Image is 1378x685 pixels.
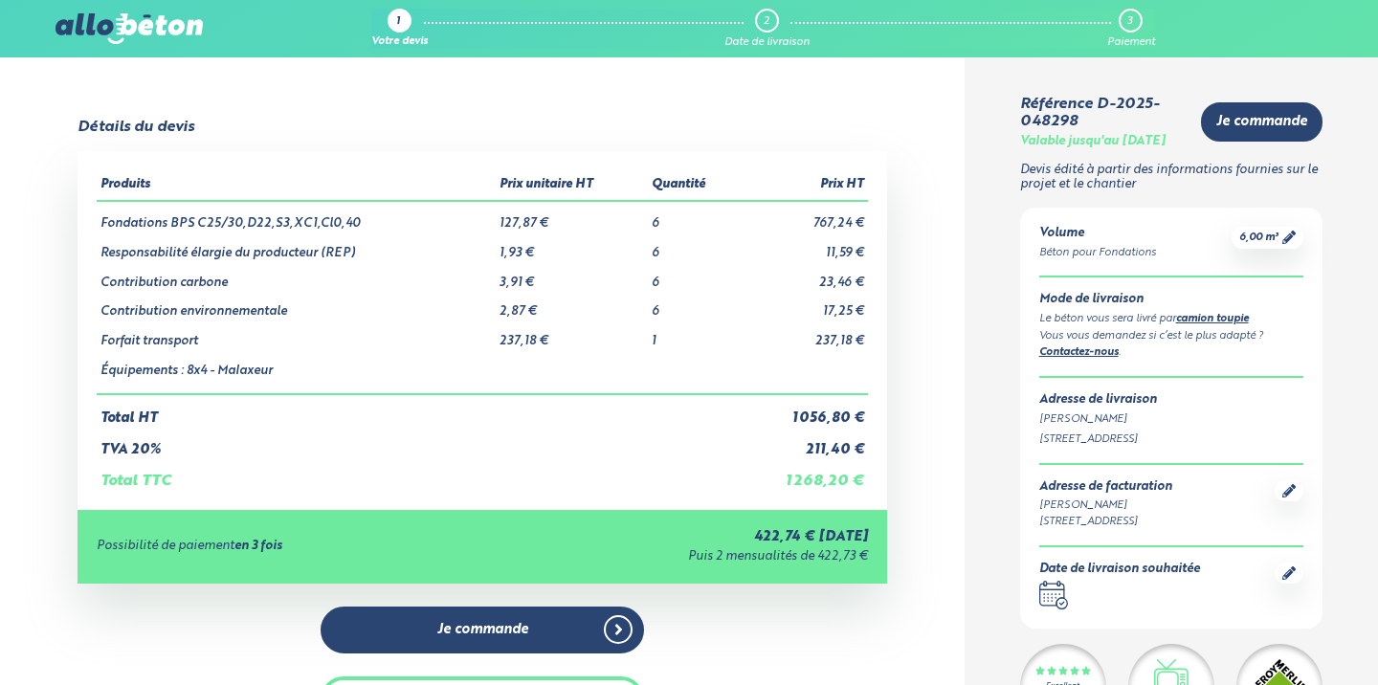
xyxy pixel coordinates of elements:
td: 23,46 € [740,261,869,291]
a: 1 Votre devis [371,9,428,49]
div: [PERSON_NAME] [1039,411,1304,428]
td: Équipements : 8x4 - Malaxeur [97,349,497,395]
td: Total TTC [97,457,740,490]
div: Vous vous demandez si c’est le plus adapté ? . [1039,328,1304,362]
th: Prix unitaire HT [496,170,648,201]
td: 237,18 € [496,320,648,349]
div: Votre devis [371,36,428,49]
a: Je commande [1201,102,1322,142]
div: Volume [1039,227,1156,241]
td: 1,93 € [496,232,648,261]
div: Valable jusqu'au [DATE] [1020,135,1166,149]
div: Adresse de facturation [1039,480,1172,495]
p: Devis édité à partir des informations fournies sur le projet et le chantier [1020,164,1323,191]
td: 6 [648,232,740,261]
div: 2 [764,15,769,28]
strong: en 3 fois [234,540,282,552]
td: 1 056,80 € [740,394,869,427]
a: camion toupie [1176,314,1249,324]
a: Je commande [321,607,645,653]
td: 767,24 € [740,201,869,232]
div: Béton pour Fondations [1039,245,1156,261]
td: 6 [648,201,740,232]
th: Produits [97,170,497,201]
div: Adresse de livraison [1039,393,1304,408]
th: Quantité [648,170,740,201]
td: Total HT [97,394,740,427]
td: 3,91 € [496,261,648,291]
div: Date de livraison souhaitée [1039,563,1200,577]
div: Mode de livraison [1039,293,1304,307]
div: Puis 2 mensualités de 422,73 € [488,550,868,564]
div: [PERSON_NAME] [1039,497,1172,514]
a: 3 Paiement [1107,9,1155,49]
td: 6 [648,261,740,291]
td: 127,87 € [496,201,648,232]
td: 237,18 € [740,320,869,349]
td: 17,25 € [740,290,869,320]
span: Je commande [1216,114,1307,130]
td: 2,87 € [496,290,648,320]
td: 6 [648,290,740,320]
div: Date de livraison [724,36,810,49]
div: Possibilité de paiement [97,540,489,554]
td: Contribution carbone [97,261,497,291]
td: 1 [648,320,740,349]
td: 1 268,20 € [740,457,869,490]
div: Détails du devis [78,119,194,136]
th: Prix HT [740,170,869,201]
td: 11,59 € [740,232,869,261]
div: [STREET_ADDRESS] [1039,514,1172,530]
a: Contactez-nous [1039,347,1119,358]
td: 211,40 € [740,427,869,458]
div: Référence D-2025-048298 [1020,96,1187,131]
div: 422,74 € [DATE] [488,529,868,545]
a: 2 Date de livraison [724,9,810,49]
span: Je commande [437,622,528,638]
iframe: Help widget launcher [1208,610,1357,664]
div: [STREET_ADDRESS] [1039,431,1304,448]
td: Responsabilité élargie du producteur (REP) [97,232,497,261]
img: allobéton [56,13,203,44]
td: Contribution environnementale [97,290,497,320]
div: 3 [1127,15,1132,28]
td: Fondations BPS C25/30,D22,S3,XC1,Cl0,40 [97,201,497,232]
td: TVA 20% [97,427,740,458]
td: Forfait transport [97,320,497,349]
div: Paiement [1107,36,1155,49]
div: Le béton vous sera livré par [1039,311,1304,328]
div: 1 [396,16,400,29]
